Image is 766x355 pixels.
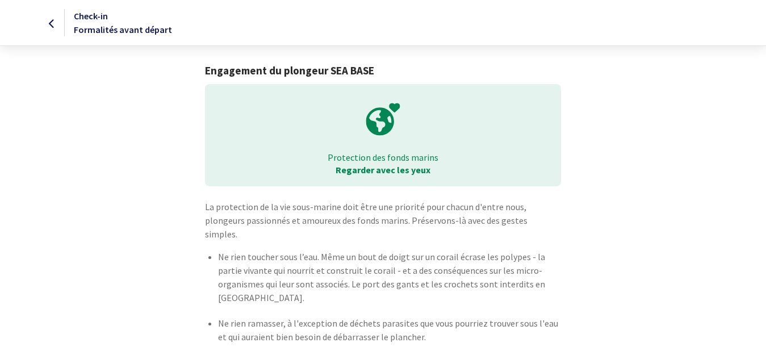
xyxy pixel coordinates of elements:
p: La protection de la vie sous-marine doit être une priorité pour chacun d'entre nous, plongeurs pa... [205,200,561,241]
p: Ne rien ramasser, à l'exception de déchets parasites que vous pourriez trouver sous l'eau et qui ... [218,316,561,344]
span: Check-in Formalités avant départ [74,10,172,35]
p: Ne rien toucher sous l’eau. Même un bout de doigt sur un corail écrase les polypes - la partie vi... [218,250,561,304]
strong: Regarder avec les yeux [336,164,430,176]
p: Protection des fonds marins [213,151,553,164]
h1: Engagement du plongeur SEA BASE [205,64,561,77]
